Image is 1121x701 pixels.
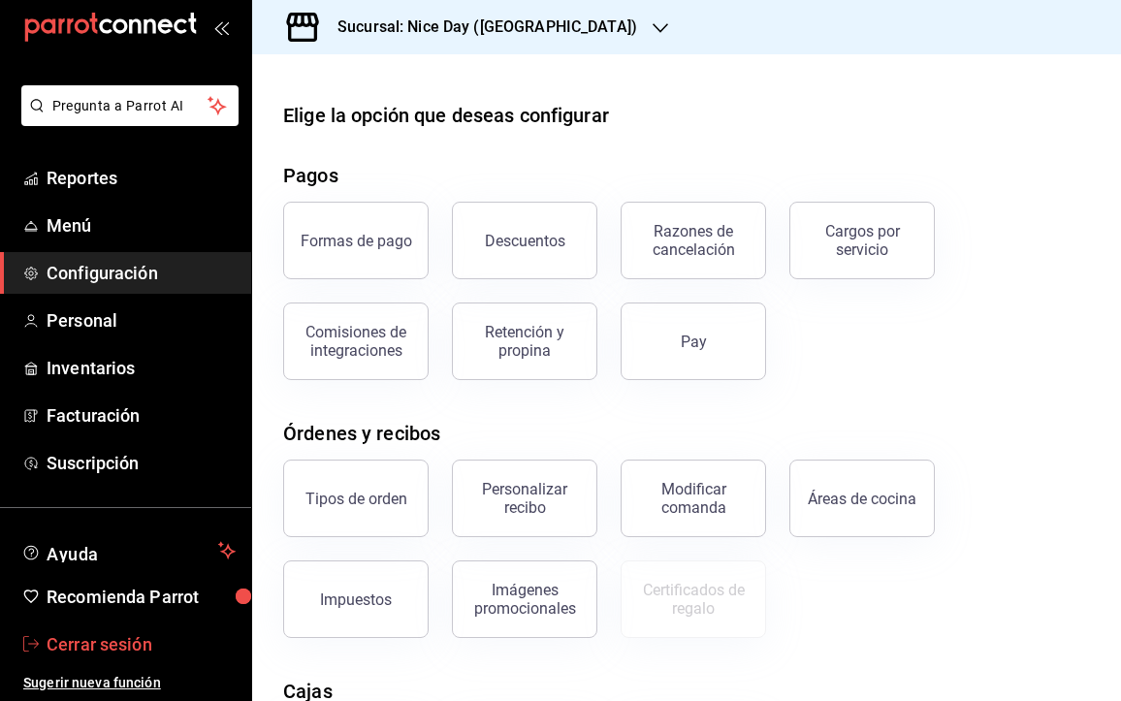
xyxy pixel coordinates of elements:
[47,450,236,476] span: Suscripción
[681,333,707,351] div: Pay
[296,323,416,360] div: Comisiones de integraciones
[452,460,597,537] button: Personalizar recibo
[464,480,585,517] div: Personalizar recibo
[47,584,236,610] span: Recomienda Parrot
[808,490,916,508] div: Áreas de cocina
[464,323,585,360] div: Retención y propina
[47,355,236,381] span: Inventarios
[283,419,440,448] div: Órdenes y recibos
[452,202,597,279] button: Descuentos
[283,202,429,279] button: Formas de pago
[301,232,412,250] div: Formas de pago
[47,260,236,286] span: Configuración
[14,110,239,130] a: Pregunta a Parrot AI
[633,480,753,517] div: Modificar comanda
[47,402,236,429] span: Facturación
[47,212,236,239] span: Menú
[213,19,229,35] button: open_drawer_menu
[283,161,338,190] div: Pagos
[47,307,236,334] span: Personal
[464,581,585,618] div: Imágenes promocionales
[633,581,753,618] div: Certificados de regalo
[23,673,236,693] span: Sugerir nueva función
[322,16,637,39] h3: Sucursal: Nice Day ([GEOGRAPHIC_DATA])
[283,460,429,537] button: Tipos de orden
[320,590,392,609] div: Impuestos
[452,560,597,638] button: Imágenes promocionales
[621,202,766,279] button: Razones de cancelación
[283,101,609,130] div: Elige la opción que deseas configurar
[52,96,208,116] span: Pregunta a Parrot AI
[789,202,935,279] button: Cargos por servicio
[283,560,429,638] button: Impuestos
[47,539,210,562] span: Ayuda
[47,631,236,657] span: Cerrar sesión
[47,165,236,191] span: Reportes
[485,232,565,250] div: Descuentos
[21,85,239,126] button: Pregunta a Parrot AI
[283,303,429,380] button: Comisiones de integraciones
[621,303,766,380] button: Pay
[802,222,922,259] div: Cargos por servicio
[621,560,766,638] button: Certificados de regalo
[452,303,597,380] button: Retención y propina
[621,460,766,537] button: Modificar comanda
[789,460,935,537] button: Áreas de cocina
[305,490,407,508] div: Tipos de orden
[633,222,753,259] div: Razones de cancelación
